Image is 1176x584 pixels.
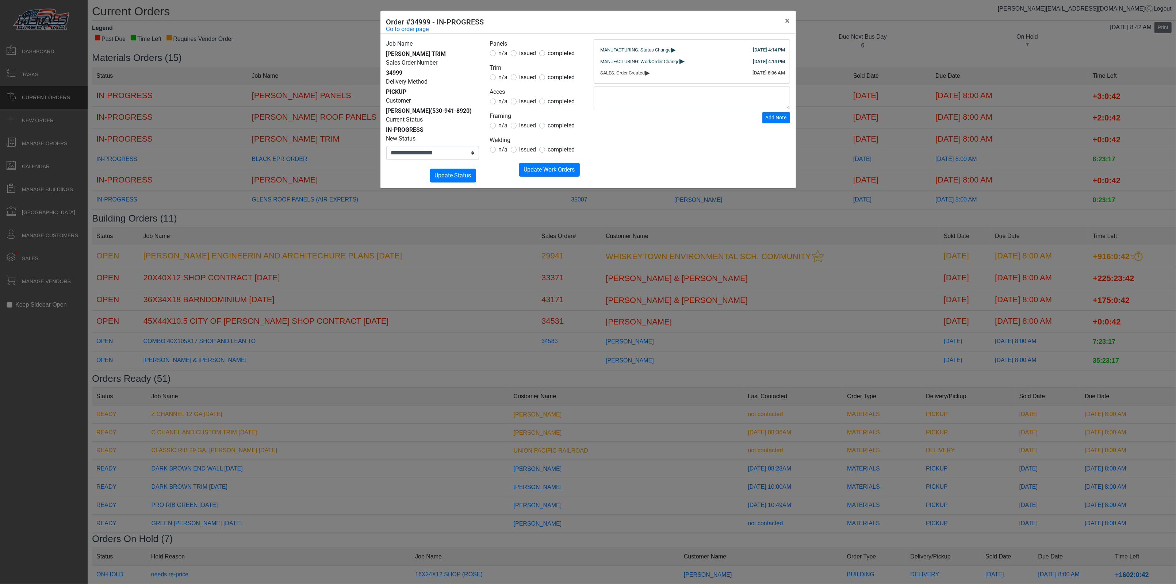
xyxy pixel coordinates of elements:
legend: Welding [490,136,583,145]
label: Delivery Method [386,77,428,86]
div: IN-PROGRESS [386,126,479,134]
legend: Acces [490,88,583,97]
span: completed [548,146,575,153]
div: [PERSON_NAME] [386,107,479,115]
span: n/a [499,74,508,81]
span: n/a [499,50,508,57]
span: issued [520,122,536,129]
span: Update Work Orders [524,166,575,173]
span: ▸ [671,47,676,52]
span: Update Status [435,172,471,179]
div: PICKUP [386,88,479,96]
span: issued [520,50,536,57]
label: New Status [386,134,416,143]
h5: Order #34999 - IN-PROGRESS [386,16,484,27]
div: [DATE] 4:14 PM [753,58,785,65]
div: MANUFACTURING: WorkOrder Change [601,58,783,65]
legend: Panels [490,39,583,49]
div: MANUFACTURING: Status Change [601,46,783,54]
span: n/a [499,122,508,129]
span: completed [548,98,575,105]
button: Update Work Orders [519,163,580,177]
label: Customer [386,96,411,105]
span: [PERSON_NAME] TRIM [386,50,446,57]
span: completed [548,122,575,129]
legend: Framing [490,112,583,121]
span: (530-941-8920) [430,107,472,114]
span: completed [548,50,575,57]
label: Job Name [386,39,413,48]
button: Close [779,11,796,31]
span: Add Note [766,115,787,120]
span: ▸ [680,58,685,63]
label: Current Status [386,115,423,124]
button: Add Note [762,112,790,123]
a: Go to order page [386,25,429,34]
button: Update Status [430,169,476,182]
div: [DATE] 8:06 AM [753,69,785,77]
span: issued [520,146,536,153]
div: SALES: Order Created [601,69,783,77]
div: [DATE] 4:14 PM [753,46,785,54]
span: ▸ [645,70,650,75]
label: Sales Order Number [386,58,438,67]
span: n/a [499,98,508,105]
span: n/a [499,146,508,153]
span: completed [548,74,575,81]
div: 34999 [386,69,479,77]
legend: Trim [490,64,583,73]
span: issued [520,74,536,81]
span: issued [520,98,536,105]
